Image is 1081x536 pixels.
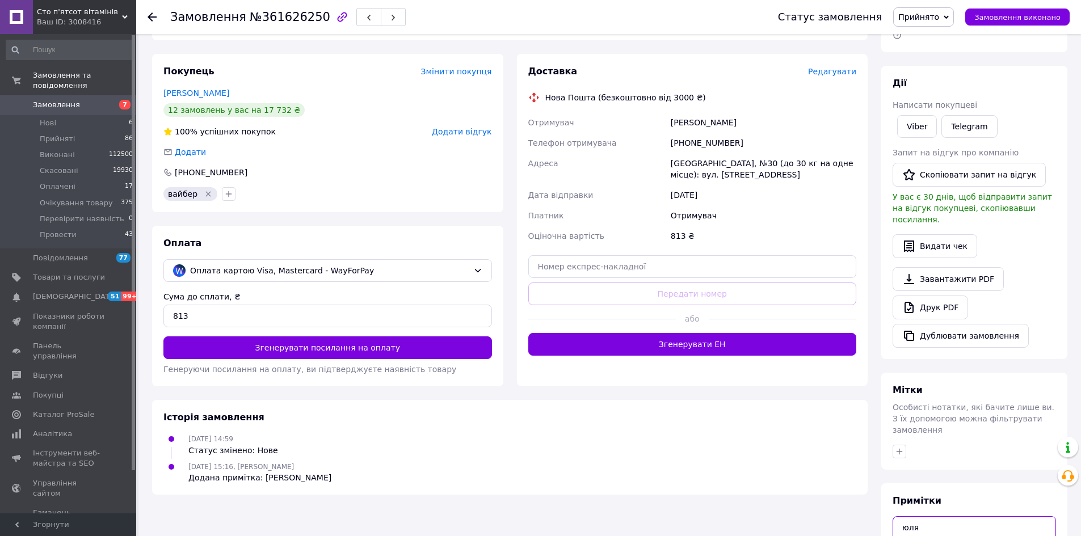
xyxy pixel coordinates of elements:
div: Отримувач [668,205,859,226]
span: Провести [40,230,77,240]
a: Друк PDF [893,296,968,319]
span: Мітки [893,385,923,395]
div: Статус замовлення [778,11,882,23]
div: Ваш ID: 3008416 [37,17,136,27]
span: 19930 [113,166,133,176]
span: Прийнято [898,12,939,22]
a: [PERSON_NAME] [163,88,229,98]
span: Скасовані [40,166,78,176]
span: Оплата картою Visa, Mastercard - WayForPay [190,264,469,277]
span: Оплачені [40,182,75,192]
span: Покупці [33,390,64,400]
span: або [676,313,709,324]
span: Історія замовлення [163,412,264,423]
div: [PHONE_NUMBER] [668,133,859,153]
button: Видати чек [893,234,977,258]
span: Прийняті [40,134,75,144]
span: 6 [129,118,133,128]
div: [PERSON_NAME] [668,112,859,133]
span: 112500 [109,150,133,160]
span: Дата відправки [528,191,594,200]
span: Замовлення виконано [974,13,1061,22]
div: [GEOGRAPHIC_DATA], №30 (до 30 кг на одне місце): вул. [STREET_ADDRESS] [668,153,859,185]
span: 0 [129,214,133,224]
div: Статус змінено: Нове [188,445,278,456]
span: Панель управління [33,341,105,361]
span: [DATE] 14:59 [188,435,233,443]
span: Запит на відгук про компанію [893,148,1019,157]
span: [DEMOGRAPHIC_DATA] [33,292,117,302]
a: Завантажити PDF [893,267,1004,291]
span: Написати покупцеві [893,100,977,109]
div: успішних покупок [163,126,276,137]
div: Нова Пошта (безкоштовно від 3000 ₴) [542,92,709,103]
input: Номер експрес-накладної [528,255,857,278]
label: Сума до сплати, ₴ [163,292,241,301]
span: Примітки [893,495,941,506]
span: Редагувати [808,67,856,76]
span: Очікування товару [40,198,113,208]
span: Аналітика [33,429,72,439]
span: 43 [125,230,133,240]
span: Оціночна вартість [528,231,604,240]
span: Показники роботи компанії [33,311,105,332]
span: Генеруючи посилання на оплату, ви підтверджуєте наявність товару [163,365,456,374]
a: Telegram [941,115,997,138]
span: 99+ [121,292,140,301]
span: Платник [528,211,564,220]
span: Отримувач [528,118,574,127]
span: Адреса [528,159,558,168]
div: [PHONE_NUMBER] [174,167,249,178]
span: Перевірити наявність [40,214,124,224]
span: 17 [125,182,133,192]
span: Відгуки [33,370,62,381]
span: Додати [175,147,206,157]
span: Замовлення та повідомлення [33,70,136,91]
div: 12 замовлень у вас на 17 732 ₴ [163,103,305,117]
div: Повернутися назад [148,11,157,23]
span: Покупець [163,66,214,77]
span: [DATE] 15:16, [PERSON_NAME] [188,463,294,471]
span: Управління сайтом [33,478,105,499]
span: Гаманець компанії [33,508,105,528]
span: 86 [125,134,133,144]
span: У вас є 30 днів, щоб відправити запит на відгук покупцеві, скопіювавши посилання. [893,192,1052,224]
span: вайбер [168,189,197,199]
button: Скопіювати запит на відгук [893,163,1046,187]
a: Viber [897,115,937,138]
div: 813 ₴ [668,226,859,246]
span: Cто п'ятсот вітамінів [37,7,122,17]
span: Виконані [40,150,75,160]
span: №361626250 [250,10,330,24]
span: 375 [121,198,133,208]
div: [DATE] [668,185,859,205]
div: Додана примітка: [PERSON_NAME] [188,472,331,483]
span: Каталог ProSale [33,410,94,420]
span: 51 [108,292,121,301]
span: Нові [40,118,56,128]
span: 77 [116,253,131,263]
button: Дублювати замовлення [893,324,1029,348]
span: Змінити покупця [421,67,492,76]
span: Інструменти веб-майстра та SEO [33,448,105,469]
svg: Видалити мітку [204,189,213,199]
span: 100% [175,127,197,136]
span: Доставка [528,66,578,77]
button: Замовлення виконано [965,9,1070,26]
input: Пошук [6,40,134,60]
span: Особисті нотатки, які бачите лише ви. З їх допомогою можна фільтрувати замовлення [893,403,1054,434]
span: Товари та послуги [33,272,105,282]
button: Згенерувати ЕН [528,333,857,356]
span: Комісія за замовлення з сайту [893,19,1022,40]
span: Телефон отримувача [528,138,617,147]
span: Замовлення [170,10,246,24]
span: Додати відгук [432,127,491,136]
span: Повідомлення [33,253,88,263]
span: Замовлення [33,100,80,110]
span: Дії [893,78,907,88]
span: Оплата [163,238,201,248]
button: Згенерувати посилання на оплату [163,336,492,359]
span: 7 [119,100,131,109]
